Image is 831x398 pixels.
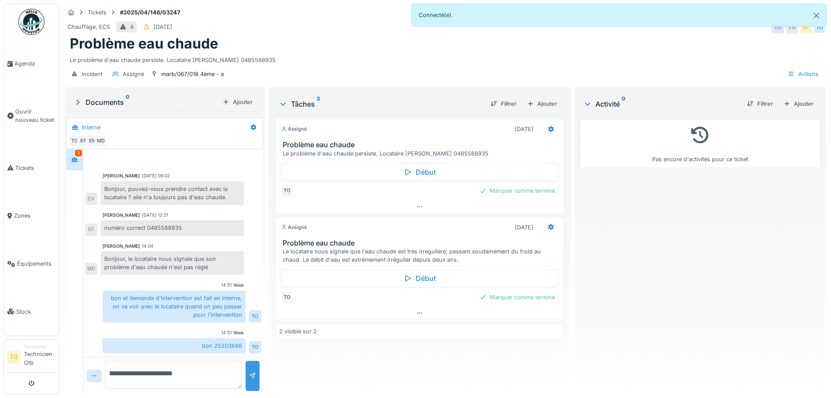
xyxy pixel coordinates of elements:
div: Chauffage, ECS [68,23,110,31]
div: [DATE] [515,223,533,232]
div: MD [95,135,107,147]
a: Stock [4,287,59,336]
div: EN [86,135,98,147]
li: Technicien Otb [24,343,55,370]
div: EF [77,135,89,147]
div: Interne [82,123,100,132]
div: EF [85,224,97,236]
div: Début [281,269,558,287]
div: TO [249,310,261,322]
h3: Problème eau chaude [283,141,560,149]
h3: Problème eau chaude [283,239,560,247]
a: Agenda [4,40,59,88]
span: Ouvrir nouveau ticket [15,107,55,124]
span: Zones [14,211,55,220]
a: Ouvrir nouveau ticket [4,88,59,144]
sup: 0 [126,97,130,107]
div: Le locataire nous signale que l'eau chaude est très irrégulière, passant soudainement du froid au... [283,247,560,264]
div: marb/067/018 4ème - a [161,70,224,78]
span: Stock [16,308,55,316]
div: Ajouter [523,98,561,110]
a: Tickets [4,144,59,192]
div: Technicien [24,343,55,350]
div: Filtrer [743,98,776,110]
div: bon 25203686 [103,338,246,353]
div: TO [249,341,261,353]
h1: Problème eau chaude [70,35,218,52]
button: Close [807,4,826,27]
div: [PERSON_NAME] [103,212,140,218]
div: 14:51 [221,329,232,336]
div: TO [281,291,293,303]
span: Agenda [14,59,55,68]
div: Marquer comme terminé [476,185,558,197]
a: Zones [4,192,59,240]
sup: 2 [317,99,320,109]
div: MD [85,263,97,275]
div: Actions [784,68,822,80]
span: Équipements [17,260,55,268]
div: EN [786,21,798,34]
div: Connecté(e). [411,3,827,27]
div: Marquer comme terminé [476,291,558,303]
div: EN [772,21,784,34]
div: Incident [82,70,103,78]
div: Vous [233,282,244,288]
div: Vous [233,329,244,336]
div: Assigné [281,224,307,231]
div: Activité [583,99,740,109]
div: Assigné [281,125,307,133]
a: TO TechnicienTechnicien Otb [7,343,55,373]
div: [DATE] [515,125,533,133]
div: 14:51 [221,282,232,288]
div: Le problème d'eau chaude persiste. Locataire [PERSON_NAME] 0485588935 [283,149,560,158]
div: Début [281,163,558,181]
div: Ajouter [780,98,817,110]
div: [PERSON_NAME] [103,243,140,249]
div: Filtrer [487,98,520,110]
strong: #2025/04/146/03247 [116,8,184,17]
img: Badge_color-CXgf-gQk.svg [18,9,44,35]
div: Tâches [279,99,483,109]
div: 3 [75,150,82,156]
div: TO [814,21,826,34]
div: 2 visible sur 2 [279,327,317,336]
div: numéro correct 0485588935 [101,220,244,235]
div: Le problème d'eau chaude persiste. Locataire [PERSON_NAME] 0485588935 [70,52,821,64]
div: 4 [130,23,133,31]
div: [DATE] 09:02 [142,173,170,179]
div: bon et demande d'intervention est fait en interne, on va voir avec le locataire quand on peu pass... [103,291,246,323]
div: Assigné [123,70,144,78]
div: Pas encore d'activités pour ce ticket [585,123,815,163]
div: EF [800,21,812,34]
span: Tickets [15,164,55,172]
div: [DATE] [154,23,172,31]
div: 14:04 [142,243,154,249]
div: [PERSON_NAME] [103,173,140,179]
div: CV [85,193,97,205]
div: Bonjour, pouvez-vous prendre contact avec la locataire ? elle n'a toujours pas d'eau chaude. [101,181,244,205]
div: Tickets [88,8,106,17]
div: TO [281,185,293,197]
div: Bonjour, le locataire nous signale que son problème d'eau chaude n'est pas réglé [101,251,244,275]
div: Ajouter [219,96,256,108]
a: Équipements [4,240,59,288]
sup: 0 [622,99,626,109]
li: TO [7,350,21,363]
div: [DATE] 12:21 [142,212,168,218]
div: TO [68,135,81,147]
div: Documents [73,97,219,107]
